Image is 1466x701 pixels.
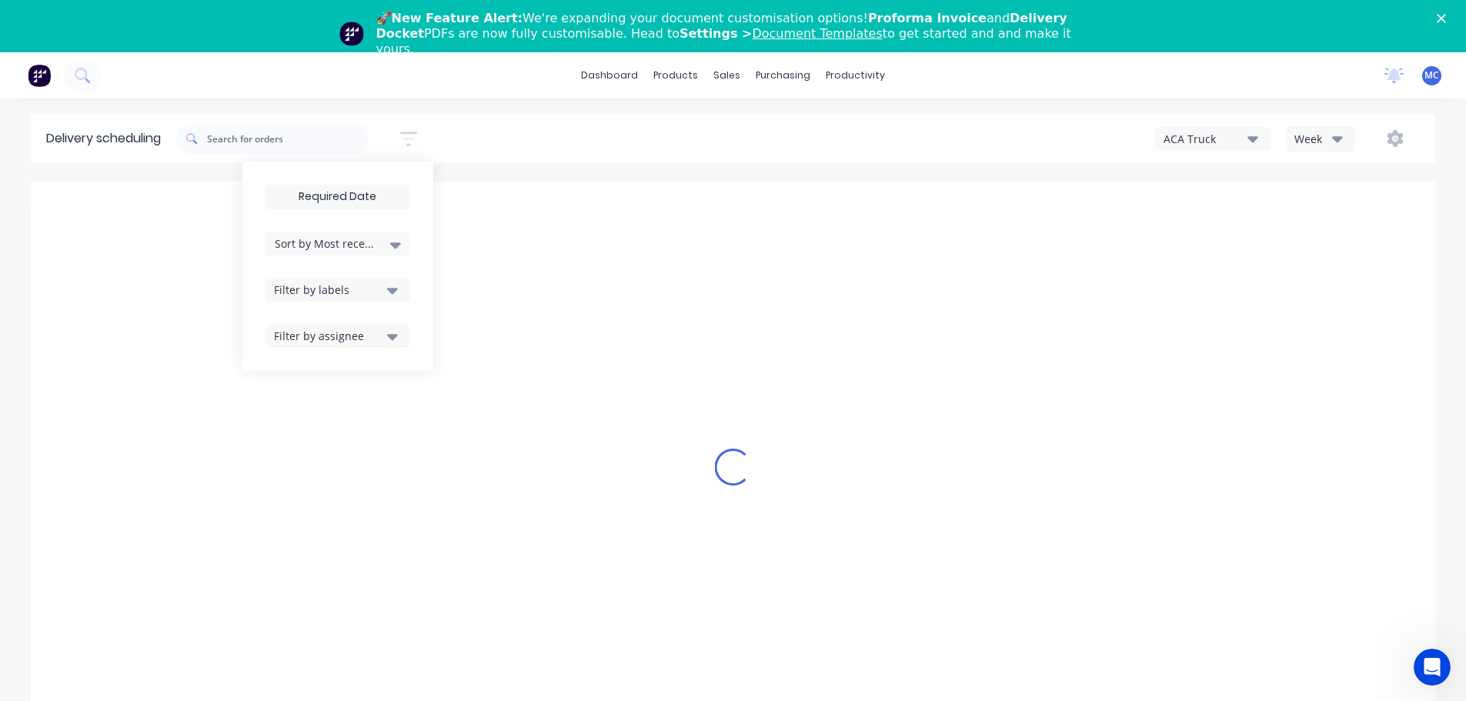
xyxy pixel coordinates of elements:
b: New Feature Alert: [392,11,523,25]
div: products [646,64,706,87]
div: productivity [818,64,893,87]
div: 🚀 We're expanding your document customisation options! and PDFs are now fully customisable. Head ... [376,11,1103,57]
a: Document Templates [752,26,882,41]
div: ACA Truck [1164,131,1247,147]
input: Search for orders [207,123,369,154]
div: purchasing [748,64,818,87]
b: Settings > [680,26,883,41]
button: ACA Truck [1155,127,1271,150]
b: Delivery Docket [376,11,1067,41]
div: Delivery scheduling [31,114,176,163]
iframe: Intercom live chat [1414,649,1451,686]
img: Profile image for Team [339,22,364,46]
span: Sort by Most recent [275,235,375,252]
div: Filter by labels [274,282,382,298]
input: Required Date [266,185,409,209]
span: MC [1424,68,1439,82]
button: Week [1286,125,1355,152]
div: Close [1437,14,1452,23]
div: Filter by assignee [274,328,382,344]
button: Filter by labels [265,279,410,302]
b: Proforma Invoice [868,11,987,25]
div: sales [706,64,748,87]
button: Filter by assignee [265,325,410,348]
div: Week [1294,131,1339,147]
a: dashboard [573,64,646,87]
img: Factory [28,64,51,87]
